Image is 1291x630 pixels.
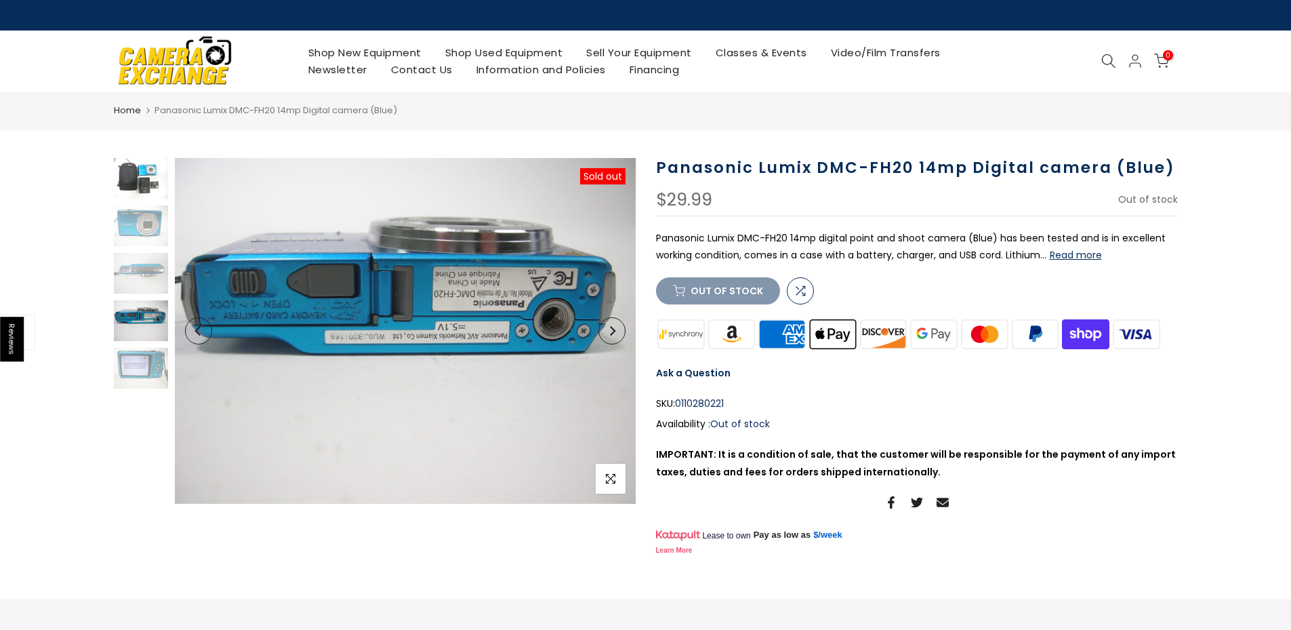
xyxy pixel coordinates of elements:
img: synchrony [656,318,707,351]
span: Panasonic Lumix DMC-FH20 14mp Digital camera (Blue) [155,104,397,117]
img: visa [1111,318,1162,351]
strong: IMPORTANT: It is a condition of sale, that the customer will be responsible for the payment of an... [656,448,1176,478]
p: Panasonic Lumix DMC-FH20 14mp digital point and shoot camera (Blue) has been tested and is in exc... [656,230,1178,264]
img: Panasonic Lumix DMC-FH20 14mp Digital camera (Blue) Digital Cameras - Digital Point and Shoot Cam... [175,158,636,504]
div: Availability : [656,416,1178,433]
a: Ask a Question [656,366,731,380]
a: Financing [617,61,691,78]
div: SKU: [656,395,1178,412]
a: Contact Us [379,61,464,78]
span: 0 [1163,50,1173,60]
a: Newsletter [296,61,379,78]
a: Learn More [656,547,693,554]
img: paypal [1010,318,1061,351]
a: Shop New Equipment [296,44,433,61]
a: Information and Policies [464,61,617,78]
button: Next [598,317,626,344]
a: Share on Twitter [911,494,923,511]
img: master [959,318,1010,351]
div: $29.99 [656,191,712,209]
a: Sell Your Equipment [575,44,704,61]
img: Panasonic Lumix DMC-FH20 14mp Digital camera (Blue) Digital Cameras - Digital Point and Shoot Cam... [114,205,168,246]
img: Panasonic Lumix DMC-FH20 14mp Digital camera (Blue) Digital Cameras - Digital Point and Shoot Cam... [114,158,168,199]
img: amazon payments [706,318,757,351]
span: Out of stock [710,417,770,431]
h1: Panasonic Lumix DMC-FH20 14mp Digital camera (Blue) [656,158,1178,178]
img: apple pay [807,318,858,351]
button: Previous [185,317,212,344]
span: Out of stock [1118,193,1178,206]
img: shopify pay [1061,318,1111,351]
img: Panasonic Lumix DMC-FH20 14mp Digital camera (Blue) Digital Cameras - Digital Point and Shoot Cam... [114,253,168,294]
a: Classes & Events [703,44,819,61]
a: Video/Film Transfers [819,44,952,61]
img: discover [858,318,909,351]
a: Shop Used Equipment [433,44,575,61]
img: google pay [909,318,960,351]
img: Panasonic Lumix DMC-FH20 14mp Digital camera (Blue) Digital Cameras - Digital Point and Shoot Cam... [114,300,168,341]
a: 0 [1154,54,1169,68]
span: Lease to own [702,530,750,541]
a: $/week [813,529,842,541]
span: 0110280221 [675,395,724,412]
img: american express [757,318,808,351]
a: Share on Email [937,494,949,511]
a: Share on Facebook [885,494,897,511]
a: Home [114,104,141,117]
img: Panasonic Lumix DMC-FH20 14mp Digital camera (Blue) Digital Cameras - Digital Point and Shoot Cam... [114,348,168,389]
button: Read more [1050,249,1102,261]
span: Pay as low as [754,529,811,541]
